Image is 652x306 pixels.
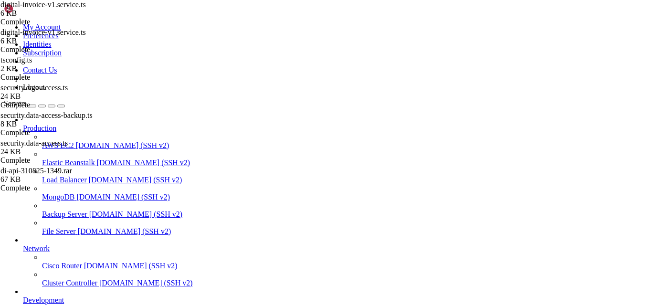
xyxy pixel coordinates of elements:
[4,28,528,36] x-row: Usage of /: 8.9% of 96.73GB IPv4 address for eth0: [TECHNICAL_ID]
[0,45,96,54] div: Complete
[0,128,96,137] div: Complete
[0,28,86,36] span: digital-invoice-v1.service.ts
[0,84,68,92] span: security.data-access.ts
[0,73,96,82] div: Complete
[0,175,96,184] div: 67 KB
[0,167,96,184] span: di-api-310825-1349.rar
[4,126,528,134] x-row: 46 updates can be applied immediately.
[4,158,528,166] x-row: 6 additional security updates can be applied with ESM Apps.
[0,101,96,109] div: Complete
[0,111,93,119] span: security.data-access-backup.ts
[0,156,96,165] div: Complete
[4,4,528,12] x-row: System information as of [DATE]
[4,190,528,199] x-row: Run 'do-release-upgrade' to upgrade to it.
[4,20,528,28] x-row: System load: 1.89 Users logged in: 2
[0,37,96,45] div: 6 KB
[4,109,528,117] x-row: Expanded Security Maintenance for Applications is not enabled.
[4,142,528,150] x-row: To see these additional updates run: apt list --upgradable
[4,36,528,44] x-row: Memory usage: 52% IPv4 address for eth0: [TECHNICAL_ID]
[4,77,528,85] x-row: just raised the bar for easy, resilient and secure K8s cluster deployment.
[0,84,96,101] span: security.data-access.ts
[0,184,96,192] div: Complete
[0,120,96,128] div: 8 KB
[4,182,528,190] x-row: New release '24.04.3 LTS' available.
[4,134,528,142] x-row: 40 of these updates are standard security updates.
[4,44,528,53] x-row: Swap usage: 0% IPv4 address for eth0: [TECHNICAL_ID]
[0,9,96,18] div: 6 KB
[4,223,528,231] x-row: root@109:~#
[0,167,72,175] span: di-api-310825-1349.rar
[0,18,96,26] div: Complete
[0,56,96,73] span: tsconfig.ts
[0,64,96,73] div: 2 KB
[0,0,96,18] span: digital-invoice-v1.service.ts
[52,223,56,231] div: (12, 27)
[4,69,528,77] x-row: * Strictly confined Kubernetes makes edge and IoT secure. Learn how MicroK8s
[0,92,96,101] div: 24 KB
[4,166,528,174] x-row: Learn more about enabling ESM Apps service at [URL][DOMAIN_NAME]
[4,93,528,101] x-row: [URL][DOMAIN_NAME]
[0,28,96,45] span: digital-invoice-v1.service.ts
[4,215,528,223] x-row: Last login: [DATE] from [TECHNICAL_ID]
[0,56,32,64] span: tsconfig.ts
[4,53,528,61] x-row: Processes: 170 IPv6 address for eth0: 2407:1c00:6100:bf40::
[0,139,68,147] span: security.data-access.ts
[0,0,86,9] span: digital-invoice-v1.service.ts
[0,139,96,156] span: security.data-access.ts
[0,111,96,128] span: security.data-access-backup.ts
[0,148,96,156] div: 24 KB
